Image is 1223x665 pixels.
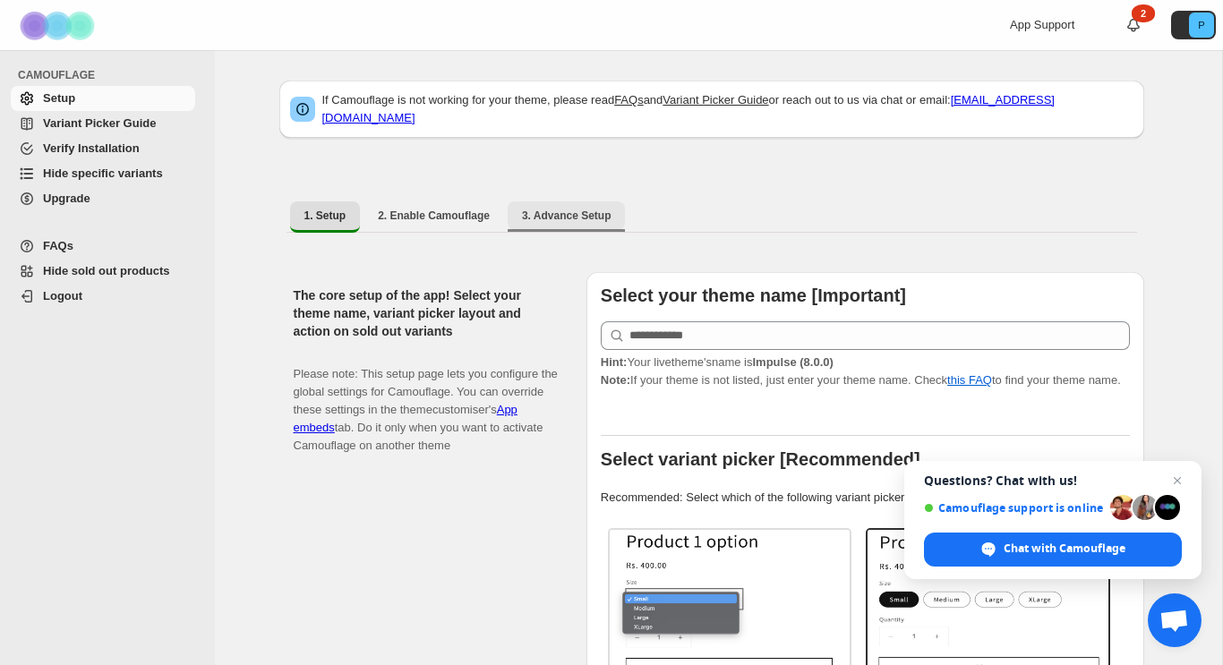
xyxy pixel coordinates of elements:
[601,449,920,469] b: Select variant picker [Recommended]
[601,286,906,305] b: Select your theme name [Important]
[601,489,1130,507] p: Recommended: Select which of the following variant picker styles match your theme.
[43,192,90,205] span: Upgrade
[11,86,195,111] a: Setup
[1125,16,1142,34] a: 2
[43,91,75,105] span: Setup
[43,264,170,277] span: Hide sold out products
[752,355,833,369] strong: Impulse (8.0.0)
[14,1,104,50] img: Camouflage
[614,93,644,107] a: FAQs
[294,347,558,455] p: Please note: This setup page lets you configure the global settings for Camouflage. You can overr...
[11,259,195,284] a: Hide sold out products
[11,234,195,259] a: FAQs
[1132,4,1155,22] div: 2
[43,116,156,130] span: Variant Picker Guide
[601,355,834,369] span: Your live theme's name is
[947,373,992,387] a: this FAQ
[601,354,1130,389] p: If your theme is not listed, just enter your theme name. Check to find your theme name.
[378,209,490,223] span: 2. Enable Camouflage
[924,533,1182,567] div: Chat with Camouflage
[1004,541,1125,557] span: Chat with Camouflage
[18,68,202,82] span: CAMOUFLAGE
[663,93,768,107] a: Variant Picker Guide
[11,136,195,161] a: Verify Installation
[43,289,82,303] span: Logout
[43,166,163,180] span: Hide specific variants
[322,91,1133,127] p: If Camouflage is not working for your theme, please read and or reach out to us via chat or email:
[1189,13,1214,38] span: Avatar with initials P
[601,373,630,387] strong: Note:
[1010,18,1074,31] span: App Support
[43,141,140,155] span: Verify Installation
[43,239,73,252] span: FAQs
[11,284,195,309] a: Logout
[304,209,346,223] span: 1. Setup
[1198,20,1204,30] text: P
[11,161,195,186] a: Hide specific variants
[924,501,1104,515] span: Camouflage support is online
[522,209,611,223] span: 3. Advance Setup
[11,111,195,136] a: Variant Picker Guide
[924,473,1182,488] span: Questions? Chat with us!
[1167,470,1188,491] span: Close chat
[11,186,195,211] a: Upgrade
[1148,593,1202,647] div: Open chat
[601,355,628,369] strong: Hint:
[294,286,558,340] h2: The core setup of the app! Select your theme name, variant picker layout and action on sold out v...
[1171,11,1216,39] button: Avatar with initials P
